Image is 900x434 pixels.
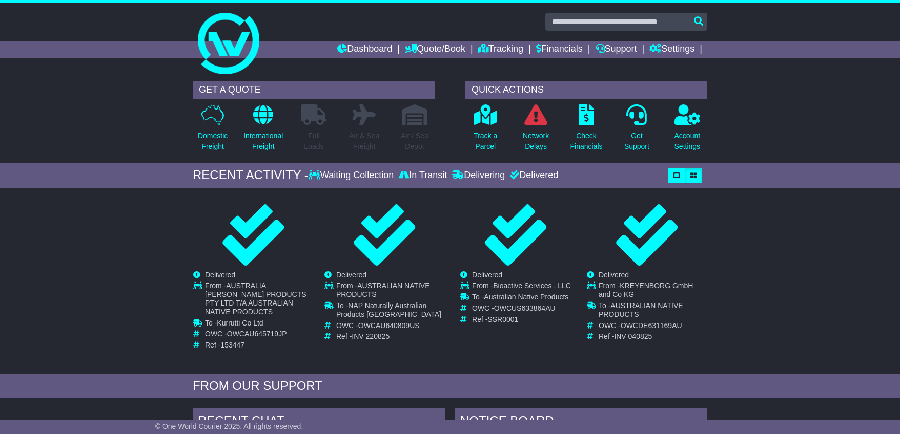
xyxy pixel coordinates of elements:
a: Dashboard [337,41,392,58]
a: Tracking [478,41,523,58]
span: OWCAU645719JP [227,330,287,338]
a: Settings [649,41,694,58]
span: OWCUS633864AU [494,304,556,312]
td: From - [336,281,444,301]
p: Account Settings [674,131,701,152]
td: From - [599,281,707,301]
p: Air & Sea Freight [349,131,379,152]
span: KREYENBORG GmbH and Co KG [599,281,693,298]
td: Ref - [472,315,571,324]
p: Full Loads [301,131,326,152]
td: Ref - [205,341,313,350]
span: OWCAU640809US [358,321,420,330]
a: DomesticFreight [197,104,228,158]
a: NetworkDelays [522,104,549,158]
span: INV 040825 [614,332,652,340]
td: Ref - [336,332,444,341]
td: To - [599,301,707,321]
a: GetSupport [624,104,650,158]
p: Check Financials [570,131,603,152]
td: OWC - [205,330,313,341]
span: INV 220825 [352,332,390,340]
a: Support [596,41,637,58]
td: OWC - [599,321,707,333]
span: Australian Native Products [484,293,568,301]
p: International Freight [243,131,283,152]
div: GET A QUOTE [193,81,435,99]
div: Delivered [507,170,558,181]
a: Financials [536,41,583,58]
td: Ref - [599,332,707,341]
span: Bioactive Services , LLC [493,281,571,290]
span: OWCDE631169AU [621,321,682,330]
a: CheckFinancials [570,104,603,158]
span: © One World Courier 2025. All rights reserved. [155,422,303,430]
div: Delivering [449,170,507,181]
td: From - [472,281,571,293]
td: OWC - [336,321,444,333]
a: Track aParcel [473,104,498,158]
p: Domestic Freight [198,131,228,152]
div: RECENT ACTIVITY - [193,168,309,183]
td: OWC - [472,304,571,315]
span: AUSTRALIAN NATIVE PRODUCTS [599,301,683,318]
div: FROM OUR SUPPORT [193,379,707,394]
span: AUSTRALIA [PERSON_NAME] PRODUCTS PTY LTD T/A AUSTRALIAN NATIVE PRODUCTS [205,281,306,315]
span: NAP Naturally Australian Products [GEOGRAPHIC_DATA] [336,301,441,318]
span: Delivered [336,271,366,279]
td: To - [205,319,313,330]
a: InternationalFreight [243,104,283,158]
p: Track a Parcel [474,131,497,152]
span: AUSTRALIAN NATIVE PRODUCTS [336,281,430,298]
td: To - [336,301,444,321]
td: From - [205,281,313,318]
div: QUICK ACTIONS [465,81,707,99]
p: Get Support [624,131,649,152]
div: Waiting Collection [309,170,396,181]
a: Quote/Book [405,41,465,58]
a: AccountSettings [674,104,701,158]
span: SSR0001 [487,315,518,323]
p: Air / Sea Depot [401,131,428,152]
span: 153447 [220,341,244,349]
span: Delivered [205,271,235,279]
span: Kurrutti Co Ltd [217,319,263,327]
span: Delivered [472,271,502,279]
td: To - [472,293,571,304]
span: Delivered [599,271,629,279]
div: In Transit [396,170,449,181]
p: Network Delays [523,131,549,152]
